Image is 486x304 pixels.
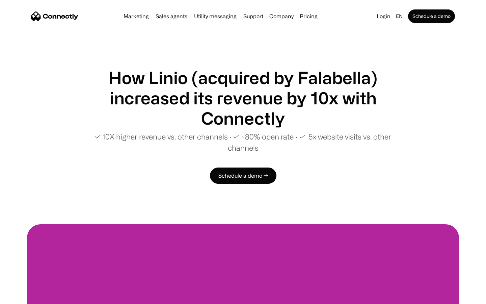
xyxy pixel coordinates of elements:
[269,11,294,21] div: Company
[210,168,276,184] a: Schedule a demo →
[121,14,152,19] a: Marketing
[81,131,405,153] p: ✓ 10X higher revenue vs. other channels ∙ ✓ ~80% open rate ∙ ✓ 5x website visits vs. other channels
[153,14,190,19] a: Sales agents
[297,14,320,19] a: Pricing
[81,68,405,128] h1: How Linio (acquired by Falabella) increased its revenue by 10x with Connectly
[396,11,403,21] div: en
[241,14,266,19] a: Support
[374,11,393,21] a: Login
[408,9,455,23] a: Schedule a demo
[191,14,239,19] a: Utility messaging
[7,292,40,302] aside: Language selected: English
[13,292,40,302] ul: Language list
